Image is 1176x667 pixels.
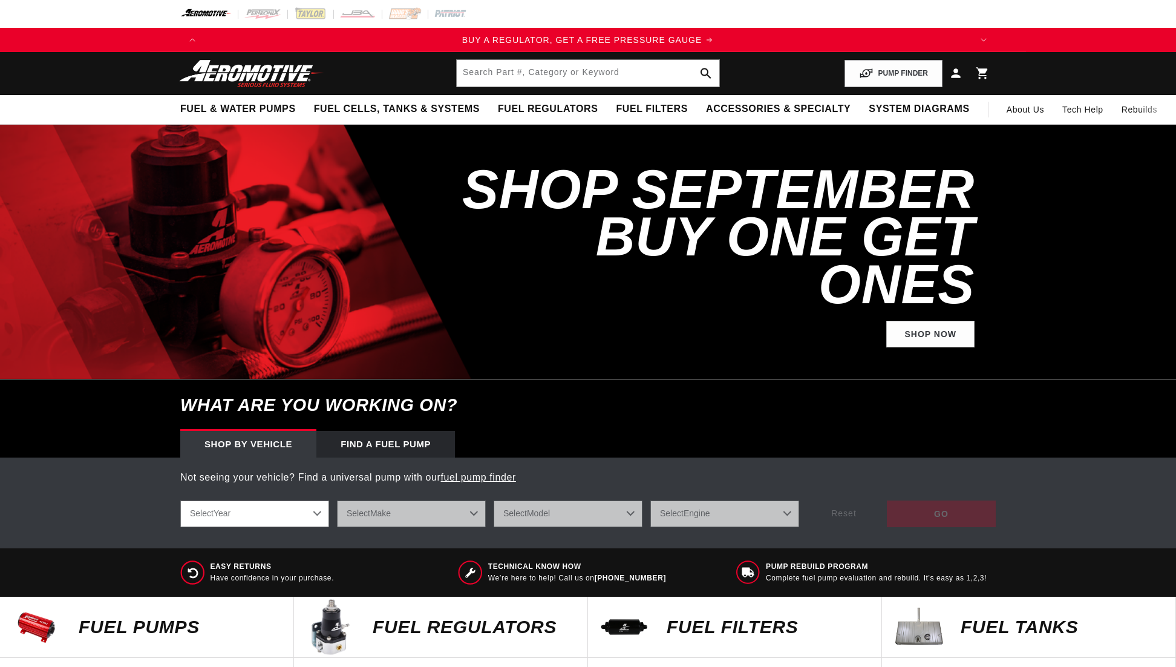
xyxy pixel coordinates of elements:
a: [PHONE_NUMBER] [595,574,666,582]
span: Rebuilds [1122,103,1157,116]
span: Easy Returns [211,562,335,572]
a: Shop Now [886,321,975,348]
button: search button [693,60,719,87]
span: BUY A REGULATOR, GET A FREE PRESSURE GAUGE [462,35,702,45]
p: Not seeing your vehicle? Find a universal pump with our [180,470,996,485]
a: FUEL FILTERS FUEL FILTERS [588,597,882,658]
img: Fuel Pumps [6,597,67,657]
select: Engine [650,501,799,527]
img: Aeromotive [176,59,327,88]
span: Fuel Filters [616,103,688,116]
span: Tech Help [1062,103,1103,116]
p: FUEL FILTERS [667,618,869,636]
p: We’re here to help! Call us on [488,573,666,583]
select: Model [494,501,642,527]
span: System Diagrams [869,103,969,116]
p: Complete fuel pump evaluation and rebuild. It's easy as 1,2,3! [766,573,987,583]
span: Fuel Regulators [498,103,598,116]
summary: Fuel & Water Pumps [171,95,305,123]
a: About Us [998,95,1053,124]
a: fuel pump finder [441,472,516,482]
img: FUEL REGULATORS [300,597,361,657]
div: 1 of 4 [204,33,972,47]
h6: What are you working on? [150,379,1026,431]
div: Find a Fuel Pump [316,431,455,458]
select: Make [337,501,486,527]
span: Fuel & Water Pumps [180,103,296,116]
p: Fuel Pumps [79,618,281,636]
summary: Fuel Filters [607,95,697,123]
span: About Us [1007,105,1044,114]
div: Announcement [204,33,972,47]
span: Accessories & Specialty [706,103,851,116]
div: Shop by vehicle [180,431,316,458]
img: FUEL FILTERS [594,597,655,657]
span: Pump Rebuild program [766,562,987,572]
select: Year [180,501,329,527]
button: PUMP FINDER [844,60,942,87]
h2: SHOP SEPTEMBER BUY ONE GET ONES [457,166,975,309]
p: Fuel Tanks [961,618,1163,636]
img: Fuel Tanks [888,597,949,657]
summary: Tech Help [1053,95,1112,124]
summary: Fuel Cells, Tanks & Systems [305,95,489,123]
summary: System Diagrams [860,95,978,123]
summary: Accessories & Specialty [697,95,860,123]
slideshow-component: Translation missing: en.sections.announcements.announcement_bar [150,28,1026,52]
p: Have confidence in your purchase. [211,573,335,583]
p: FUEL REGULATORS [373,618,575,636]
a: Fuel Tanks Fuel Tanks [882,597,1176,658]
a: BUY A REGULATOR, GET A FREE PRESSURE GAUGE [204,33,972,47]
a: FUEL REGULATORS FUEL REGULATORS [294,597,588,658]
span: Fuel Cells, Tanks & Systems [314,103,480,116]
summary: Fuel Regulators [489,95,607,123]
input: Search by Part Number, Category or Keyword [457,60,719,87]
button: Translation missing: en.sections.announcements.previous_announcement [180,28,204,52]
summary: Rebuilds [1112,95,1166,124]
span: Technical Know How [488,562,666,572]
button: Translation missing: en.sections.announcements.next_announcement [972,28,996,52]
